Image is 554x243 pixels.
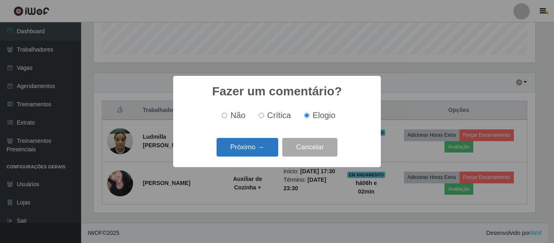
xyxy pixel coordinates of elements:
[212,84,342,99] h2: Fazer um comentário?
[222,113,227,118] input: Não
[217,138,278,157] button: Próximo →
[304,113,309,118] input: Elogio
[267,111,291,120] span: Crítica
[259,113,264,118] input: Crítica
[282,138,337,157] button: Cancelar
[230,111,245,120] span: Não
[313,111,335,120] span: Elogio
